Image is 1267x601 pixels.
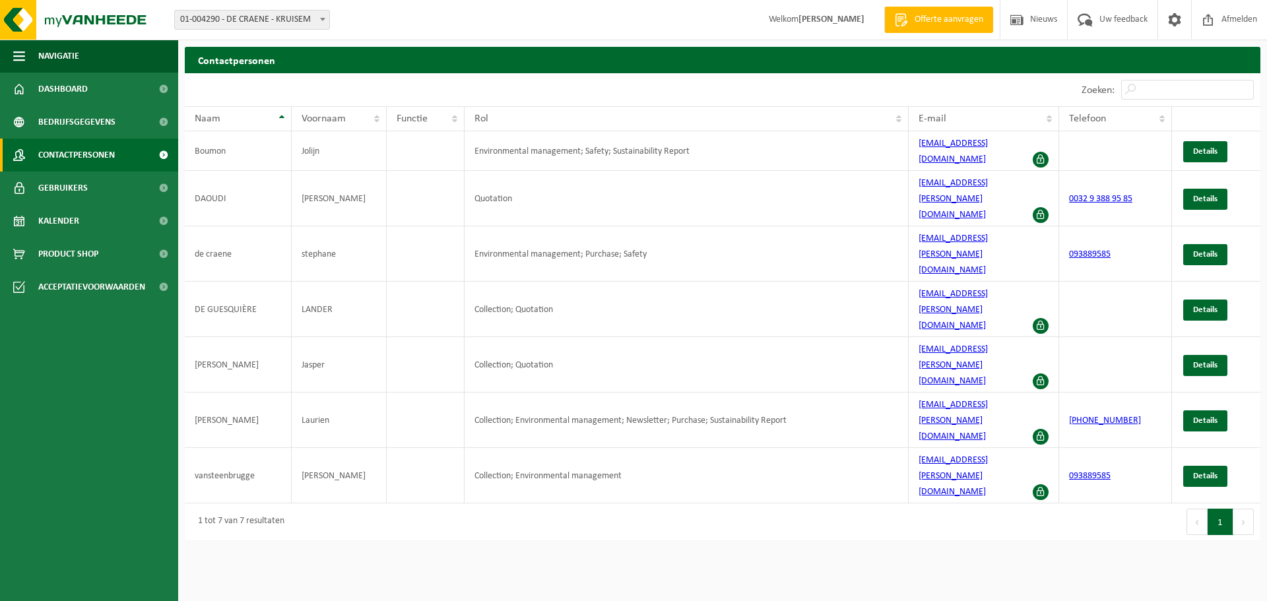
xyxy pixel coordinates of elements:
td: de craene [185,226,292,282]
span: 01-004290 - DE CRAENE - KRUISEM [175,11,329,29]
td: Quotation [465,171,909,226]
span: Voornaam [302,113,346,124]
button: Next [1233,509,1254,535]
span: Details [1193,305,1218,314]
a: 093889585 [1069,249,1111,259]
td: Laurien [292,393,387,448]
span: Details [1193,195,1218,203]
td: Collection; Environmental management [465,448,909,503]
td: Collection; Quotation [465,282,909,337]
td: Collection; Quotation [465,337,909,393]
span: Naam [195,113,220,124]
span: Details [1193,147,1218,156]
span: Functie [397,113,428,124]
button: Previous [1186,509,1208,535]
label: Zoeken: [1082,85,1115,96]
td: [PERSON_NAME] [185,393,292,448]
td: Environmental management; Safety; Sustainability Report [465,131,909,171]
td: LANDER [292,282,387,337]
td: [PERSON_NAME] [292,171,387,226]
a: [EMAIL_ADDRESS][PERSON_NAME][DOMAIN_NAME] [919,400,988,441]
span: Bedrijfsgegevens [38,106,115,139]
span: Details [1193,250,1218,259]
a: Details [1183,244,1227,265]
a: Details [1183,410,1227,431]
a: [EMAIL_ADDRESS][PERSON_NAME][DOMAIN_NAME] [919,234,988,275]
span: Details [1193,416,1218,425]
div: 1 tot 7 van 7 resultaten [191,510,284,534]
td: Jolijn [292,131,387,171]
td: stephane [292,226,387,282]
span: Details [1193,361,1218,369]
td: [PERSON_NAME] [292,448,387,503]
td: Collection; Environmental management; Newsletter; Purchase; Sustainability Report [465,393,909,448]
a: Details [1183,141,1227,162]
td: DAOUDI [185,171,292,226]
a: Details [1183,300,1227,321]
a: Details [1183,466,1227,487]
a: [EMAIL_ADDRESS][PERSON_NAME][DOMAIN_NAME] [919,344,988,386]
span: 01-004290 - DE CRAENE - KRUISEM [174,10,330,30]
span: Details [1193,472,1218,480]
a: 0032 9 388 95 85 [1069,194,1132,204]
span: Dashboard [38,73,88,106]
strong: [PERSON_NAME] [798,15,864,24]
td: Boumon [185,131,292,171]
span: Offerte aanvragen [911,13,987,26]
a: Offerte aanvragen [884,7,993,33]
td: Jasper [292,337,387,393]
span: Rol [474,113,488,124]
a: 093889585 [1069,471,1111,481]
td: DE GUESQUIÈRE [185,282,292,337]
span: E-mail [919,113,946,124]
h2: Contactpersonen [185,47,1260,73]
span: Navigatie [38,40,79,73]
span: Acceptatievoorwaarden [38,270,145,303]
td: [PERSON_NAME] [185,337,292,393]
a: Details [1183,189,1227,210]
span: Telefoon [1069,113,1106,124]
a: [PHONE_NUMBER] [1069,416,1141,426]
a: [EMAIL_ADDRESS][DOMAIN_NAME] [919,139,988,164]
span: Kalender [38,205,79,237]
a: Details [1183,355,1227,376]
td: Environmental management; Purchase; Safety [465,226,909,282]
span: Product Shop [38,237,98,270]
a: [EMAIL_ADDRESS][PERSON_NAME][DOMAIN_NAME] [919,455,988,497]
span: Gebruikers [38,172,88,205]
td: vansteenbrugge [185,448,292,503]
a: [EMAIL_ADDRESS][PERSON_NAME][DOMAIN_NAME] [919,289,988,331]
button: 1 [1208,509,1233,535]
span: Contactpersonen [38,139,115,172]
a: [EMAIL_ADDRESS][PERSON_NAME][DOMAIN_NAME] [919,178,988,220]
